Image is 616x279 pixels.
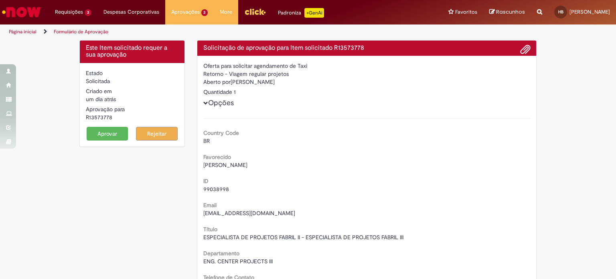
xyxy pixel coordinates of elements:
[203,161,247,169] span: [PERSON_NAME]
[86,95,178,103] div: 28/09/2025 09:59:47
[86,105,125,113] label: Aprovação para
[304,8,324,18] p: +GenAi
[87,127,128,141] button: Aprovar
[203,129,239,136] b: Country Code
[203,78,231,86] label: Aberto por
[203,62,531,70] div: Oferta para solicitar agendamento de Taxi
[278,8,324,18] div: Padroniza
[86,96,116,103] span: um dia atrás
[86,87,112,95] label: Criado em
[6,24,405,39] ul: Trilhas de página
[496,8,525,16] span: Rascunhos
[86,113,178,121] div: R13573778
[85,9,91,16] span: 3
[86,69,103,77] label: Estado
[203,234,403,241] span: ESPECIALISTA DE PROJETOS FABRIL II - ESPECIALISTA DE PROJETOS FABRIL III
[203,258,273,265] span: ENG. CENTER PROJECTS III
[203,177,209,185] b: ID
[55,8,83,16] span: Requisições
[201,9,208,16] span: 3
[203,137,210,145] span: BR
[203,88,531,96] div: Quantidade 1
[54,29,108,35] a: Formulário de Aprovação
[171,8,200,16] span: Aprovações
[203,153,231,161] b: Favorecido
[455,8,477,16] span: Favoritos
[220,8,232,16] span: More
[86,96,116,103] time: 28/09/2025 09:59:47
[489,8,525,16] a: Rascunhos
[1,4,42,20] img: ServiceNow
[86,77,178,85] div: Solicitada
[86,45,178,59] h4: Este Item solicitado requer a sua aprovação
[103,8,159,16] span: Despesas Corporativas
[136,127,178,141] button: Rejeitar
[203,210,295,217] span: [EMAIL_ADDRESS][DOMAIN_NAME]
[203,78,531,88] div: [PERSON_NAME]
[203,250,239,257] b: Departamento
[9,29,36,35] a: Página inicial
[203,202,217,209] b: Email
[203,70,531,78] div: Retorno - Viagem regular projetos
[244,6,266,18] img: click_logo_yellow_360x200.png
[203,185,229,193] span: 99038998
[569,8,610,15] span: [PERSON_NAME]
[558,9,563,14] span: HB
[203,45,531,52] h4: Solicitação de aprovação para Item solicitado R13573778
[203,226,217,233] b: Título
